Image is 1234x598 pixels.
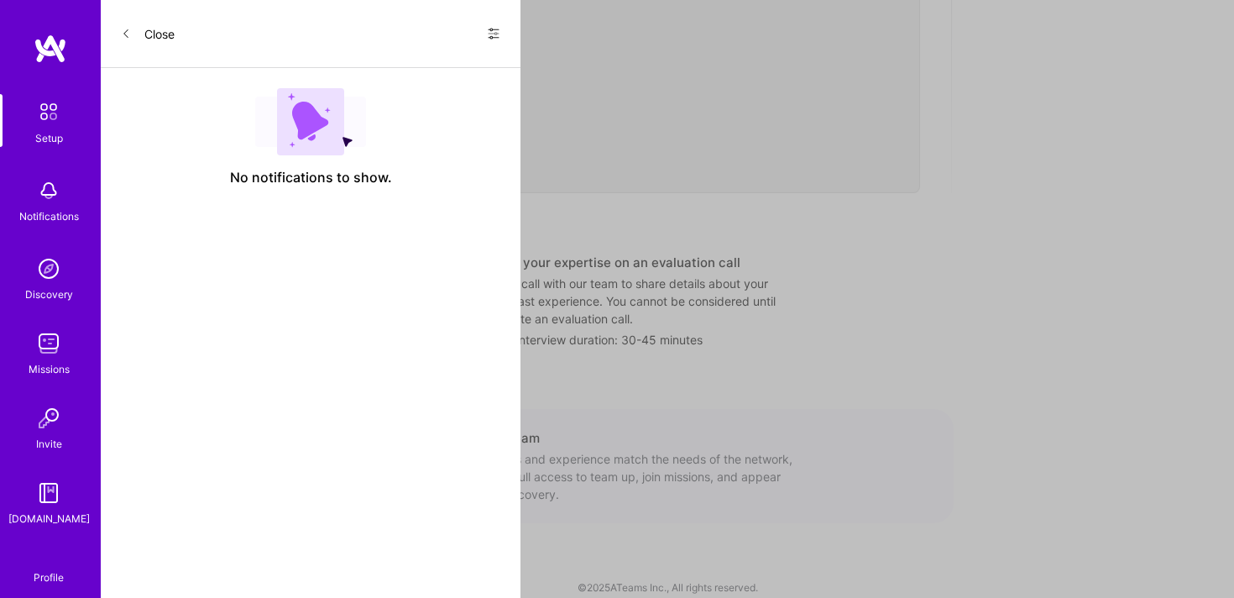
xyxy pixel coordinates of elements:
span: No notifications to show. [230,169,392,186]
img: teamwork [32,327,65,360]
img: empty [255,88,366,155]
img: bell [32,174,65,207]
img: guide book [32,476,65,510]
img: setup [31,94,66,129]
div: Missions [29,360,70,378]
img: Invite [32,401,65,435]
button: Close [121,20,175,47]
div: Setup [35,129,63,147]
div: Discovery [25,286,73,303]
div: Invite [36,435,62,453]
div: Profile [34,569,64,585]
div: Notifications [19,207,79,225]
div: [DOMAIN_NAME] [8,510,90,527]
img: logo [34,34,67,64]
img: discovery [32,252,65,286]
